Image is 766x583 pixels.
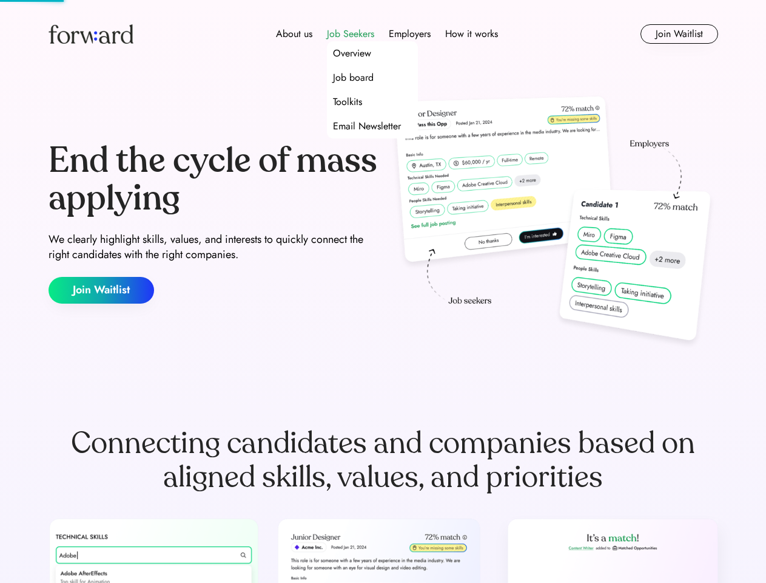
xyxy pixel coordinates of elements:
[49,426,718,494] div: Connecting candidates and companies based on aligned skills, values, and priorities
[49,277,154,304] button: Join Waitlist
[327,27,374,41] div: Job Seekers
[49,24,133,44] img: Forward logo
[333,119,401,134] div: Email Newsletter
[49,142,378,217] div: End the cycle of mass applying
[640,24,718,44] button: Join Waitlist
[388,92,718,353] img: hero-image.png
[276,27,312,41] div: About us
[389,27,431,41] div: Employers
[333,95,362,109] div: Toolkits
[445,27,498,41] div: How it works
[333,46,371,61] div: Overview
[49,232,378,262] div: We clearly highlight skills, values, and interests to quickly connect the right candidates with t...
[333,70,374,85] div: Job board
